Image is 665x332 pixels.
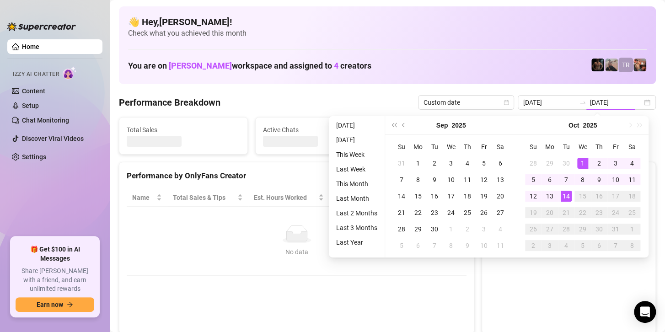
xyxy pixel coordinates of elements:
[590,97,642,107] input: End date
[132,193,155,203] span: Name
[605,59,618,71] img: LC
[622,60,630,70] span: TR
[16,297,94,312] button: Earn nowarrow-right
[397,193,454,203] span: Chat Conversion
[489,170,648,182] div: Sales by OnlyFans Creator
[167,189,248,207] th: Total Sales & Tips
[254,193,317,203] div: Est. Hours Worked
[16,245,94,263] span: 🎁 Get $100 in AI Messages
[334,61,338,70] span: 4
[169,61,232,70] span: [PERSON_NAME]
[634,301,656,323] div: Open Intercom Messenger
[263,125,376,135] span: Active Chats
[424,96,509,109] span: Custom date
[127,125,240,135] span: Total Sales
[329,189,391,207] th: Sales / Hour
[128,61,371,71] h1: You are on workspace and assigned to creators
[504,100,509,105] span: calendar
[13,70,59,79] span: Izzy AI Chatter
[523,97,575,107] input: Start date
[37,301,63,308] span: Earn now
[63,66,77,80] img: AI Chatter
[128,16,647,28] h4: 👋 Hey, [PERSON_NAME] !
[22,87,45,95] a: Content
[173,193,236,203] span: Total Sales & Tips
[22,43,39,50] a: Home
[391,189,467,207] th: Chat Conversion
[22,135,84,142] a: Discover Viral Videos
[7,22,76,31] img: logo-BBDzfeDw.svg
[22,117,69,124] a: Chat Monitoring
[22,102,39,109] a: Setup
[127,189,167,207] th: Name
[67,301,73,308] span: arrow-right
[579,99,586,106] span: swap-right
[335,193,378,203] span: Sales / Hour
[22,153,46,161] a: Settings
[136,247,457,257] div: No data
[591,59,604,71] img: Trent
[16,267,94,294] span: Share [PERSON_NAME] with a friend, and earn unlimited rewards
[127,170,467,182] div: Performance by OnlyFans Creator
[128,28,647,38] span: Check what you achieved this month
[399,125,512,135] span: Messages Sent
[633,59,646,71] img: Osvaldo
[579,99,586,106] span: to
[119,96,220,109] h4: Performance Breakdown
